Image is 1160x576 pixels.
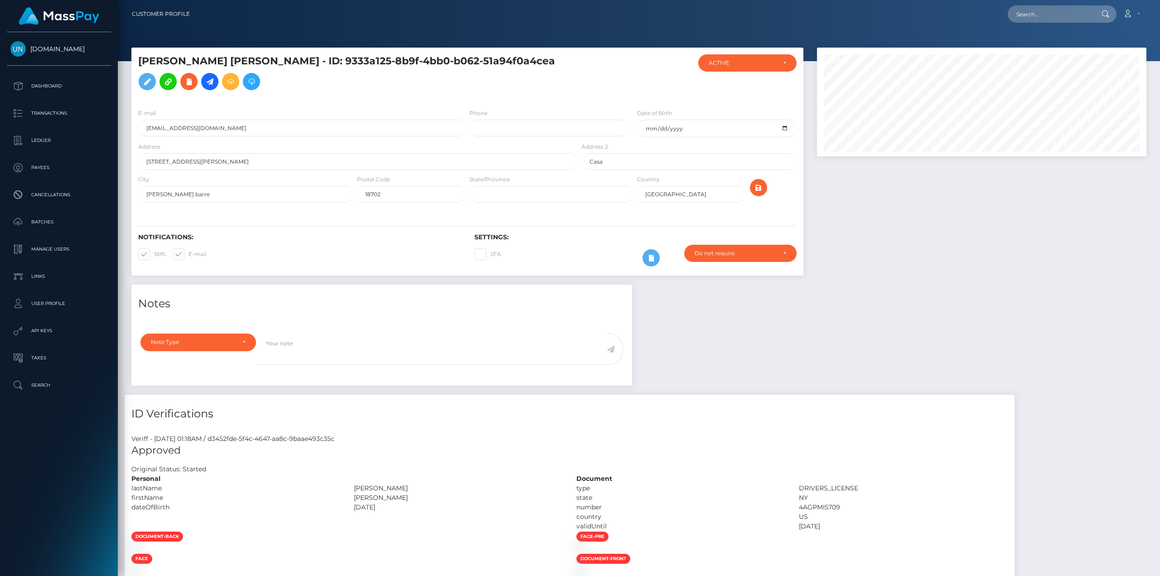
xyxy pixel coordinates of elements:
[138,109,156,117] label: E-mail
[125,503,347,512] div: dateOfBirth
[131,554,152,564] span: face
[469,175,510,184] label: State/Province
[7,156,111,179] a: Payees
[138,233,461,241] h6: Notifications:
[7,238,111,261] a: Manage Users
[792,512,1015,522] div: US
[792,493,1015,503] div: NY
[792,484,1015,493] div: DRIVERS_LICENSE
[131,532,183,542] span: document-back
[131,465,206,473] h7: Original Status: Started
[10,134,107,147] p: Ledger
[173,248,206,260] label: E-mail
[10,79,107,93] p: Dashboard
[474,233,797,241] h6: Settings:
[570,522,792,531] div: validUntil
[570,512,792,522] div: country
[125,493,347,503] div: firstName
[347,484,570,493] div: [PERSON_NAME]
[131,406,1008,422] h4: ID Verifications
[138,248,165,260] label: SMS
[570,484,792,493] div: type
[131,545,139,552] img: d8c75323-167a-462f-8026-3485fe19714d
[637,175,660,184] label: Country
[10,242,107,256] p: Manage Users
[140,334,256,351] button: Note Type
[7,265,111,288] a: Links
[1008,5,1093,23] input: Search...
[131,474,160,483] strong: Personal
[576,567,584,575] img: 009cab32-419f-477e-8046-64423b85302c
[10,351,107,365] p: Taxes
[7,211,111,233] a: Batches
[698,54,797,72] button: ACTIVE
[357,175,390,184] label: Postal Code
[709,59,776,67] div: ACTIVE
[10,378,107,392] p: Search
[138,54,573,95] h5: [PERSON_NAME] [PERSON_NAME] - ID: 9333a125-8b9f-4bb0-b062-51a94f0a4cea
[201,73,218,90] a: Initiate Payout
[637,109,672,117] label: Date of Birth
[10,106,107,120] p: Transactions
[10,215,107,229] p: Batches
[576,554,630,564] span: document-front
[7,374,111,397] a: Search
[10,41,26,57] img: Unlockt.me
[10,161,107,174] p: Payees
[131,567,139,575] img: 1a4203ec-441f-4410-992e-696f4b31149f
[138,175,149,184] label: City
[581,143,608,151] label: Address 2
[7,75,111,97] a: Dashboard
[10,270,107,283] p: Links
[138,143,160,151] label: Address
[576,474,612,483] strong: Document
[138,296,625,312] h4: Notes
[695,250,776,257] div: Do not require
[7,319,111,342] a: API Keys
[131,444,1008,458] h5: Approved
[7,184,111,206] a: Cancellations
[684,245,797,262] button: Do not require
[10,324,107,338] p: API Keys
[132,5,190,24] a: Customer Profile
[474,248,501,260] label: 2FA
[19,7,99,25] img: MassPay Logo
[125,484,347,493] div: lastName
[792,522,1015,531] div: [DATE]
[7,129,111,152] a: Ledger
[347,503,570,512] div: [DATE]
[7,102,111,125] a: Transactions
[7,292,111,315] a: User Profile
[10,297,107,310] p: User Profile
[347,493,570,503] div: [PERSON_NAME]
[576,532,609,542] span: face-pre
[7,347,111,369] a: Taxes
[10,188,107,202] p: Cancellations
[469,109,488,117] label: Phone
[151,339,235,346] div: Note Type
[7,45,111,53] span: [DOMAIN_NAME]
[570,493,792,503] div: state
[576,545,584,552] img: 365e1334-a65f-40bb-82fa-755c4c20453a
[792,503,1015,512] div: 4AGPMI5709
[570,503,792,512] div: number
[125,434,1015,444] div: Veriff - [DATE] 01:18AM / d3452fde-5f4c-4647-aa8c-9baae493c35c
